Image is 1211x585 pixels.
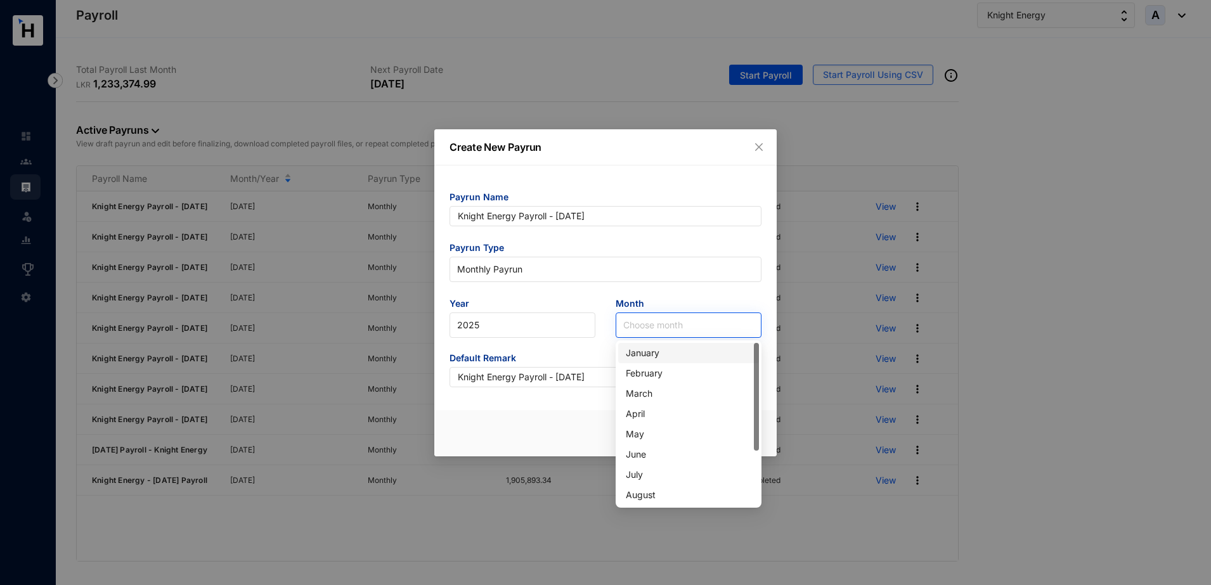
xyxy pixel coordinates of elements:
[626,488,751,502] div: August
[616,297,761,312] span: Month
[457,316,588,335] span: 2025
[457,260,754,279] span: Monthly Payrun
[618,485,759,505] div: August
[450,241,761,257] span: Payrun Type
[754,142,764,152] span: close
[618,444,759,465] div: June
[626,346,751,360] div: January
[618,343,759,363] div: January
[626,447,751,461] div: June
[618,465,759,485] div: July
[618,404,759,424] div: April
[618,424,759,444] div: May
[618,383,759,404] div: March
[450,206,761,226] input: Eg: November Payrun
[626,407,751,421] div: April
[450,297,595,312] span: Year
[626,468,751,482] div: July
[626,366,751,380] div: February
[450,139,761,155] p: Create New Payrun
[626,427,751,441] div: May
[752,140,766,154] button: Close
[618,363,759,383] div: February
[450,367,761,387] input: Eg: Salary November
[450,352,761,367] span: Default Remark
[450,191,761,206] span: Payrun Name
[626,387,751,401] div: March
